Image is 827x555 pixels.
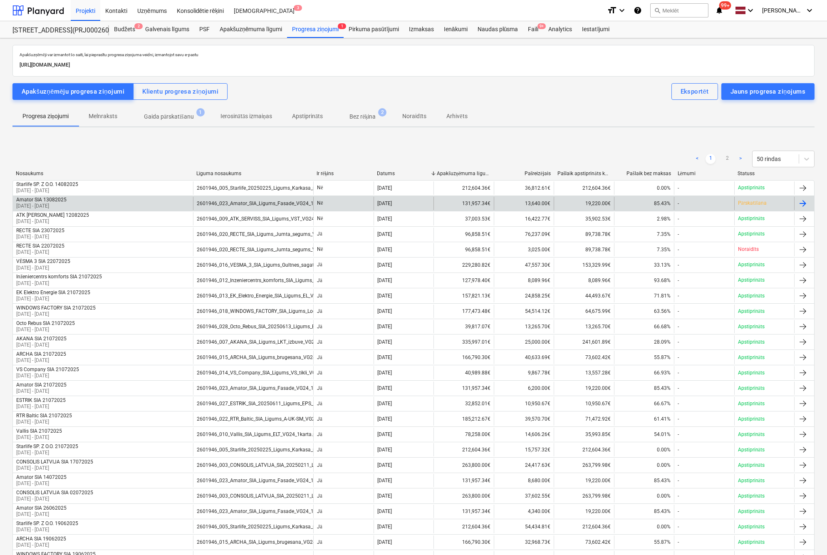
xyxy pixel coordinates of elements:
div: 4,340.00€ [494,505,554,518]
div: VĒSMA 3 SIA 22072025 [16,258,70,265]
div: Naudas plūsma [473,21,523,38]
div: 185,212.67€ [433,412,493,426]
div: 212,604.36€ [554,181,614,195]
p: [DATE] - [DATE] [16,203,67,210]
div: 212,604.36€ [433,520,493,533]
div: Jā [313,351,373,364]
span: 66.67% [654,401,671,406]
div: 6,200.00€ [494,382,554,395]
span: 54.01% [654,431,671,437]
div: 8,089.96€ [554,274,614,287]
div: 35,993.85€ [554,428,614,441]
div: 37,003.53€ [433,212,493,225]
div: 3,025.00€ [494,243,554,256]
div: Jā [313,320,373,333]
div: RECTE SIA 23072025 [16,228,64,233]
div: RTR Baltic SIA 21072025 [16,413,72,419]
div: 2601946_010_Vallis_SIA_Ligums_ELT_VG24_1karta.pdf [197,431,320,437]
div: 13,557.28€ [554,366,614,379]
div: - [678,262,679,268]
div: - [678,216,679,222]
div: Octo Rebus SIA 21072025 [16,320,75,326]
div: 2601946_012_Inzeniercentrs_komforts_SIA_Ligums_VENT_VG24_1karta.pdf [197,277,367,283]
span: 2 [134,23,143,29]
div: 263,800.00€ [433,458,493,472]
a: Previous page [692,154,702,164]
div: [DATE] [377,339,392,345]
div: [DATE] [377,354,392,360]
a: Izmaksas [404,21,439,38]
div: 76,237.09€ [494,228,554,241]
div: Jauns progresa ziņojums [730,86,805,97]
a: Page 2 [722,154,732,164]
span: 2 [378,108,386,116]
span: search [654,7,661,14]
div: 2601946_007_AKANA_SIA_Ligums_LKT_izbuve_VG24_1karta (1).pdf [197,339,350,345]
p: Apstiprināts [738,308,765,315]
div: 71,472.92€ [554,412,614,426]
p: Arhivēts [446,112,467,121]
p: Progresa ziņojumi [22,112,69,121]
p: [DATE] - [DATE] [16,434,62,441]
p: Apstiprināts [738,354,765,361]
div: - [678,339,679,345]
div: Starlife SP. Z O.O. 14082025 [16,181,78,187]
p: Apstiprināts [738,292,765,300]
div: 335,997.01€ [433,335,493,349]
div: 2601946_027_ESTRIK_SIA_20250611_Ligums_EPS_granulas_2025-2_VG24_1karta.pdf [197,401,391,406]
div: [DATE] [377,247,392,253]
div: [DATE] [377,231,392,237]
div: Pašlaik apstiprināts kopā [557,171,611,177]
div: 36,812.61€ [494,181,554,195]
a: Page 1 is your current page [706,154,716,164]
div: Nē [313,197,373,210]
a: Apakšuzņēmuma līgumi [215,21,287,38]
a: Next page [735,154,745,164]
i: keyboard_arrow_down [745,5,755,15]
div: 2601946_028_Octo_Rebus_SIA_20250613_Ligums_Estrik_2025-2_VG24_1karta.pdf [197,324,382,330]
div: 9,867.78€ [494,366,554,379]
p: Apstiprināts [292,112,323,121]
p: [DATE] - [DATE] [16,218,89,225]
div: 32,852.01€ [433,397,493,410]
div: Jā [313,412,373,426]
div: Datums [377,171,431,176]
a: Pirkuma pasūtījumi [344,21,404,38]
p: Ierosinātās izmaiņas [220,112,272,121]
div: - [678,447,679,453]
p: [DATE] - [DATE] [16,280,102,287]
span: 85.43% [654,201,671,206]
div: 37,602.55€ [494,489,554,503]
div: Progresa ziņojumi [287,21,344,38]
span: [PERSON_NAME] [762,7,804,14]
div: - [678,324,679,330]
span: 3 [294,5,302,11]
p: Apstiprināts [738,369,765,377]
div: Jā [313,335,373,349]
div: 2601946_013_EK_Elektro_Energie_SIA_Ligums_EL_VG24_1karta.pdf [197,293,348,299]
div: 2601946_016_VESMA_3_SIA_Ligums_Gultnes_sagatavosana_brugesanai_VG24_1karta.pdf [197,262,401,268]
p: [DATE] - [DATE] [16,265,70,272]
iframe: Chat Widget [785,515,827,555]
div: 153,329.99€ [554,258,614,272]
p: Noraidīts [402,112,426,121]
div: Jā [313,489,373,503]
div: 40,989.88€ [433,366,493,379]
div: Jā [313,535,373,549]
span: 7.35% [657,231,671,237]
button: Meklēt [650,3,708,17]
div: 47,557.30€ [494,258,554,272]
span: 99+ [719,1,731,10]
div: 13,265.70€ [554,320,614,333]
button: Eksportēt [671,83,718,100]
div: [DATE] [377,277,392,283]
div: 10,950.67€ [554,397,614,410]
div: Nē [313,181,373,195]
p: [DATE] - [DATE] [16,357,66,364]
div: Eksportēt [681,86,709,97]
p: Noraidīts [738,246,759,253]
div: Nē [313,243,373,256]
a: Budžets2 [109,21,140,38]
div: EK Elektro Energie SIA 21072025 [16,290,90,295]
